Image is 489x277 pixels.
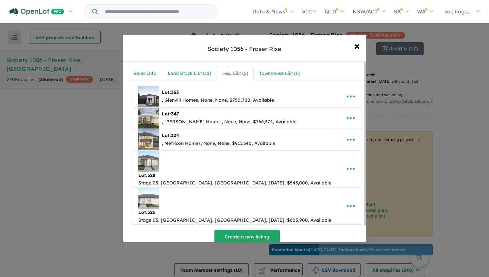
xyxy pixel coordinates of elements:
[162,89,179,95] b: Lot:
[138,151,159,172] img: Society%201056%20-%20Fraser%20Rise%20-%20Lot%20528___1759101541.jpg
[222,70,248,78] div: H&L List ( 5 )
[208,45,281,53] div: Society 1056 - Fraser Rise
[162,132,179,138] b: Lot:
[168,70,211,78] div: Land Stock List ( 12 )
[138,209,155,215] b: Lot:
[138,172,155,178] b: Lot:
[138,216,331,224] div: Stage 05, [GEOGRAPHIC_DATA], [GEOGRAPHIC_DATA], [DATE], $605,900, Available
[138,86,159,107] img: Society%201056%20-%20Fraser%20Rise%20-%20Lot%20353___1757030698.jpg
[259,70,300,78] div: Townhouse List ( 0 )
[171,89,179,95] span: 353
[162,96,274,104] div: , Glenvill Homes, None, None, $750,700, Available
[171,132,179,138] span: 324
[162,140,275,147] div: , Metricon Homes, None, None, $911,340, Available
[171,111,179,117] span: 347
[99,5,216,19] input: Try estate name, suburb, builder or developer
[133,70,157,78] div: Sales Info
[138,108,159,129] img: Society%201056%20-%20Fraser%20Rise%20-%20Lot%20347___1758505514.jpg
[162,118,296,126] div: , [PERSON_NAME] Homes, None, None, $766,374, Available
[138,179,331,187] div: Stage 05, [GEOGRAPHIC_DATA], [GEOGRAPHIC_DATA], [DATE], $543,000, Available
[147,172,155,178] span: 528
[147,209,155,215] span: 526
[138,188,159,209] img: Society%201056%20-%20Fraser%20Rise%20-%20Lot%20526___1759102101.jpg
[214,230,280,244] button: Create a new listing
[445,8,472,15] span: zoe.hoga...
[162,111,179,117] b: Lot:
[138,129,159,150] img: Society%201056%20-%20Fraser%20Rise%20-%20Lot%20324___1757030699.jpg
[9,8,64,16] img: Openlot PRO Logo White
[354,39,360,53] span: ×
